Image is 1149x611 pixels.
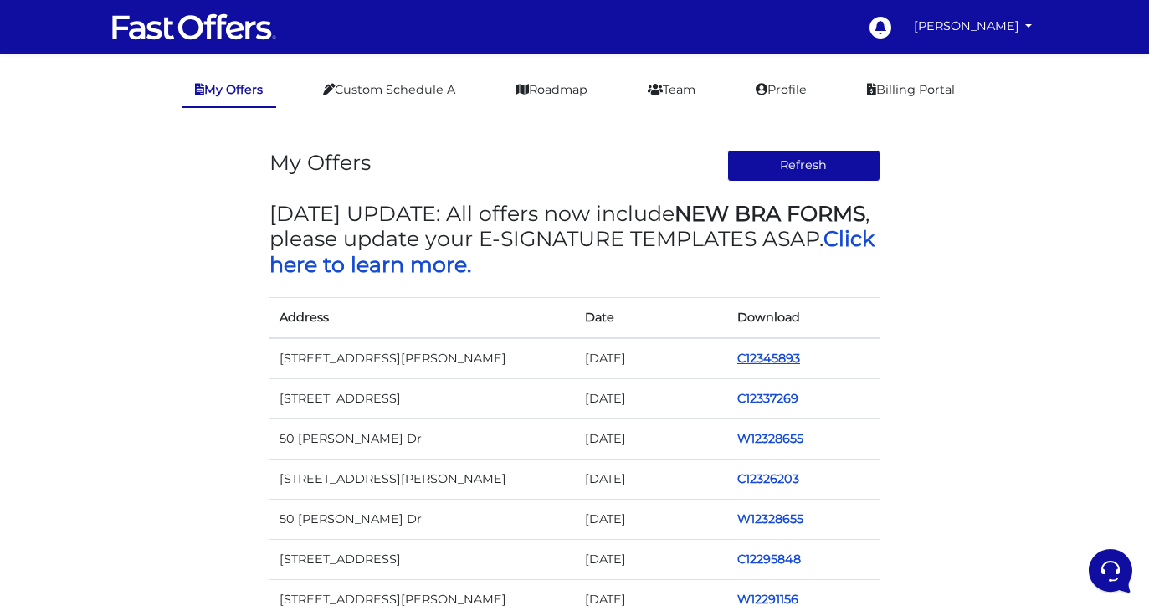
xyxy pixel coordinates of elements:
[50,480,79,495] p: Home
[121,208,234,221] span: Start a Conversation
[575,297,728,338] th: Date
[737,431,803,446] a: W12328655
[502,74,601,106] a: Roadmap
[634,74,709,106] a: Team
[269,499,575,539] td: 50 [PERSON_NAME] Dr
[208,264,308,278] a: Open Help Center
[737,511,803,526] a: W12328655
[737,391,798,406] a: C12337269
[20,141,315,191] a: AuraThank you for trying. We will escalate this matter and have the support team look into it as ...
[27,264,114,278] span: Find an Answer
[13,13,281,94] h2: Hello [DEMOGRAPHIC_DATA] 👋
[144,480,192,495] p: Messages
[27,121,136,134] span: Your Conversations
[727,150,880,182] button: Refresh
[269,459,575,499] td: [STREET_ADDRESS][PERSON_NAME]
[27,198,308,231] button: Start a Conversation
[269,338,575,379] td: [STREET_ADDRESS][PERSON_NAME]
[1085,546,1136,596] iframe: Customerly Messenger Launcher
[737,552,801,567] a: C12295848
[854,74,968,106] a: Billing Portal
[269,418,575,459] td: 50 [PERSON_NAME] Dr
[575,418,728,459] td: [DATE]
[269,297,575,338] th: Address
[742,74,820,106] a: Profile
[575,540,728,580] td: [DATE]
[269,226,875,276] a: Click here to learn more.
[27,149,60,182] img: dark
[675,201,865,226] strong: NEW BRA FORMS
[182,74,276,108] a: My Offers
[737,471,799,486] a: C12326203
[38,300,274,317] input: Search for an Article...
[727,297,880,338] th: Download
[270,121,308,134] a: See all
[737,351,800,366] a: C12345893
[269,150,371,175] h3: My Offers
[907,10,1039,43] a: [PERSON_NAME]
[70,147,258,164] span: Aura
[116,457,219,495] button: Messages
[575,499,728,539] td: [DATE]
[575,459,728,499] td: [DATE]
[737,592,798,607] a: W12291156
[269,201,880,277] h3: [DATE] UPDATE: All offers now include , please update your E-SIGNATURE TEMPLATES ASAP.
[268,147,308,162] p: 7mo ago
[575,338,728,379] td: [DATE]
[310,74,469,106] a: Custom Schedule A
[70,167,258,184] p: Thank you for trying. We will escalate this matter and have the support team look into it as soon...
[269,378,575,418] td: [STREET_ADDRESS]
[269,540,575,580] td: [STREET_ADDRESS]
[218,457,321,495] button: Help
[13,457,116,495] button: Home
[575,378,728,418] td: [DATE]
[259,480,281,495] p: Help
